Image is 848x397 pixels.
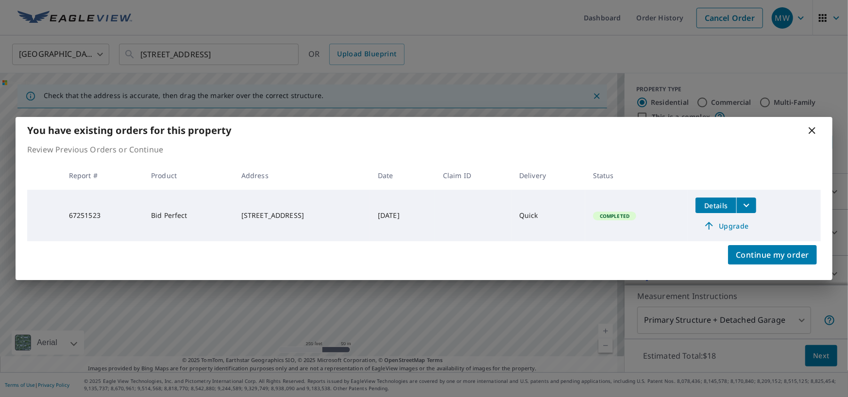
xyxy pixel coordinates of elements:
b: You have existing orders for this property [27,124,231,137]
div: [STREET_ADDRESS] [241,211,362,220]
th: Status [585,161,688,190]
button: detailsBtn-67251523 [695,198,736,213]
p: Review Previous Orders or Continue [27,144,821,155]
td: Bid Perfect [143,190,234,241]
span: Continue my order [736,248,809,262]
th: Product [143,161,234,190]
td: Quick [511,190,585,241]
span: Completed [594,213,635,219]
span: Upgrade [701,220,750,232]
td: [DATE] [370,190,435,241]
th: Date [370,161,435,190]
span: Details [701,201,730,210]
button: Continue my order [728,245,817,265]
td: 67251523 [61,190,143,241]
th: Delivery [511,161,585,190]
th: Claim ID [435,161,511,190]
th: Report # [61,161,143,190]
a: Upgrade [695,218,756,233]
th: Address [234,161,370,190]
button: filesDropdownBtn-67251523 [736,198,756,213]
